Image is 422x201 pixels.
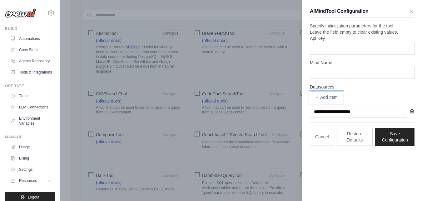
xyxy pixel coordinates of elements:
button: Save Configuration [375,128,415,146]
a: Usage [7,142,55,152]
a: Billing [7,153,55,163]
a: Automations [7,34,55,44]
span: Logout [28,195,39,200]
button: Remove item [410,109,415,114]
button: Restore Defaults [337,128,373,146]
label: Mind Name [310,60,415,66]
label: Datasources [310,84,415,90]
a: Tools & Integrations [7,67,55,77]
button: Cancel [310,128,334,146]
p: Specify initialization parameters for the tool. Leave the field empty to clear existing values. [310,23,415,35]
label: Api Key [310,35,415,41]
button: Resources [7,176,55,186]
a: Crew Studio [7,45,55,55]
div: Build [5,26,55,31]
h3: AIMindTool Configuration [310,7,369,15]
a: Traces [7,91,55,101]
div: Manage [5,135,55,140]
span: Resources [19,178,37,183]
img: Logo [5,8,36,18]
a: Settings [7,165,55,175]
button: Add Item [310,91,343,103]
div: Operate [5,84,55,89]
a: Agents Repository [7,56,55,66]
a: Environment Variables [7,113,55,128]
a: LLM Connections [7,102,55,112]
